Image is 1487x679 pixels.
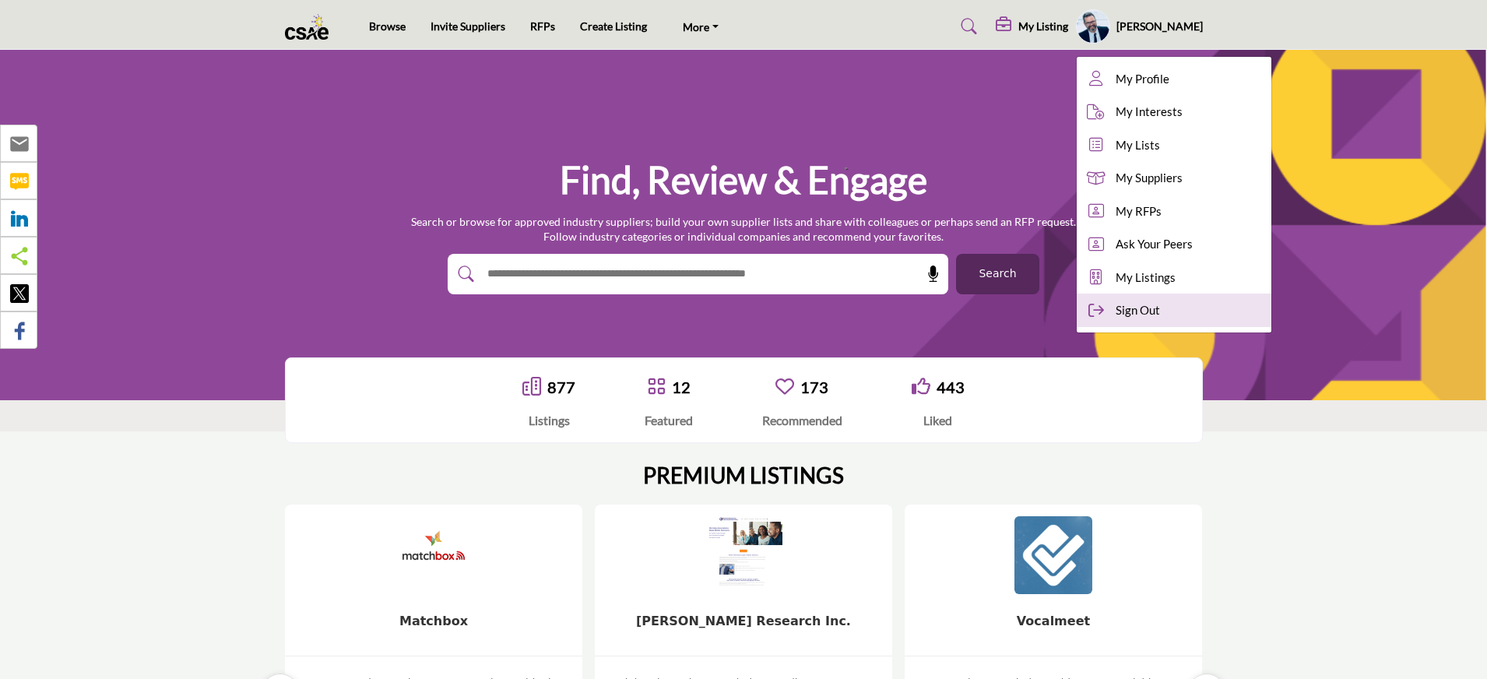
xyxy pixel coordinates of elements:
span: Search [979,266,1016,282]
span: My Profile [1116,70,1169,88]
i: Go to Liked [912,377,930,396]
img: Bramm Research Inc. [705,516,782,594]
a: Browse [369,19,406,33]
a: 173 [800,378,828,396]
img: Vocalmeet [1014,516,1092,594]
span: My Listings [1116,269,1176,287]
a: 12 [672,378,691,396]
a: My Listings [1077,261,1271,294]
a: [PERSON_NAME] Research Inc. [636,614,851,628]
h2: PREMIUM LISTINGS [643,463,844,489]
a: RFPs [530,19,555,33]
button: Show hide supplier dropdown [1076,9,1110,44]
a: Create Listing [580,19,647,33]
img: Matchbox [395,516,473,594]
a: Matchbox [399,614,468,628]
h1: Find, Review & Engage [560,156,927,204]
button: Search [956,254,1039,294]
a: Go to Recommended [775,377,794,398]
a: My Interests [1077,95,1271,128]
a: Search [946,14,987,39]
img: Site Logo [285,14,337,40]
a: 877 [547,378,575,396]
div: Liked [912,411,965,430]
div: Listings [522,411,575,430]
span: My Lists [1116,136,1160,154]
span: My Suppliers [1116,169,1183,187]
span: My RFPs [1116,202,1162,220]
span: Ask Your Peers [1116,235,1193,253]
a: Go to Featured [647,377,666,398]
a: Invite Suppliers [431,19,505,33]
h5: [PERSON_NAME] [1116,19,1203,34]
a: My Suppliers [1077,161,1271,195]
p: Search or browse for approved industry suppliers; build your own supplier lists and share with co... [411,214,1076,245]
a: My Lists [1077,128,1271,162]
span: Sign Out [1116,301,1160,319]
a: My RFPs [1077,195,1271,228]
div: Featured [645,411,693,430]
div: Recommended [762,411,842,430]
a: More [672,16,729,37]
div: My Listing [996,17,1068,36]
a: Ask Your Peers [1077,227,1271,261]
a: 443 [937,378,965,396]
span: My Interests [1116,103,1183,121]
h5: My Listing [1018,19,1068,33]
a: Vocalmeet [1017,614,1090,628]
b: Bramm Research Inc. [636,614,851,628]
a: My Profile [1077,62,1271,96]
